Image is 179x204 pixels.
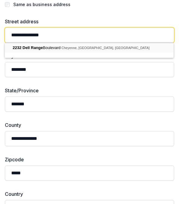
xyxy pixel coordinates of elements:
label: Country [5,190,174,198]
span: Dell Range [23,45,43,50]
span: Cheyenne, [GEOGRAPHIC_DATA], [GEOGRAPHIC_DATA] [61,46,149,50]
span: 2232 [13,45,21,50]
label: County [5,121,174,129]
label: Zipcode [5,156,174,163]
span: Boulevard [13,45,61,50]
label: Same as business address [13,2,70,7]
label: State/Province [5,87,174,94]
label: Street address [5,18,174,25]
